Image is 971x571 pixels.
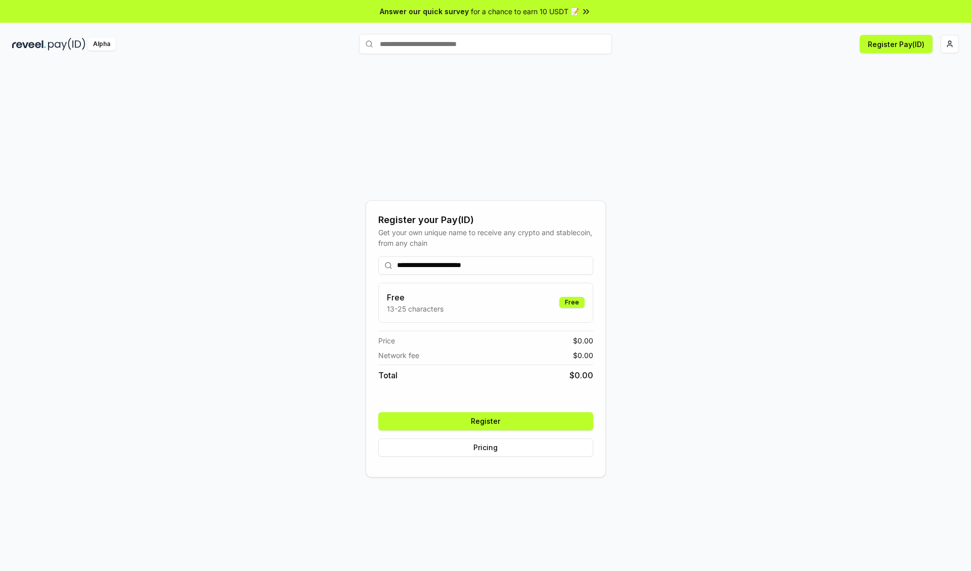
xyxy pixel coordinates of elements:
[378,335,395,346] span: Price
[573,350,593,361] span: $ 0.00
[559,297,585,308] div: Free
[12,38,46,51] img: reveel_dark
[378,227,593,248] div: Get your own unique name to receive any crypto and stablecoin, from any chain
[378,412,593,430] button: Register
[569,369,593,381] span: $ 0.00
[48,38,85,51] img: pay_id
[378,350,419,361] span: Network fee
[471,6,579,17] span: for a chance to earn 10 USDT 📝
[387,291,444,303] h3: Free
[378,369,398,381] span: Total
[87,38,116,51] div: Alpha
[378,213,593,227] div: Register your Pay(ID)
[573,335,593,346] span: $ 0.00
[378,438,593,457] button: Pricing
[860,35,933,53] button: Register Pay(ID)
[380,6,469,17] span: Answer our quick survey
[387,303,444,314] p: 13-25 characters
